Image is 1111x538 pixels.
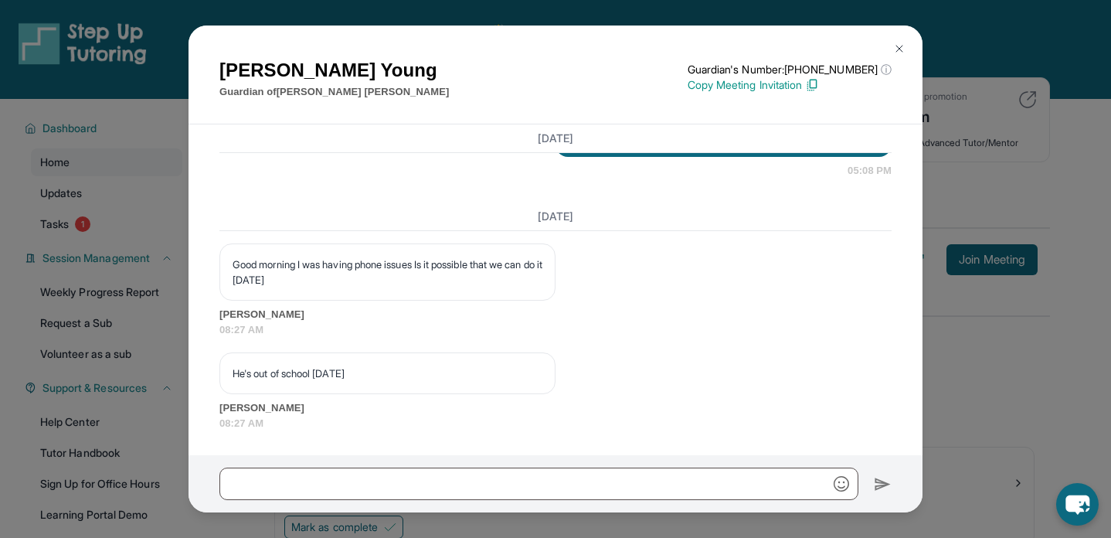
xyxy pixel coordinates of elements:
[874,475,892,494] img: Send icon
[219,84,449,100] p: Guardian of [PERSON_NAME] [PERSON_NAME]
[834,476,849,492] img: Emoji
[688,77,892,93] p: Copy Meeting Invitation
[233,366,542,381] p: He's out of school [DATE]
[233,257,542,288] p: Good morning I was having phone issues Is it possible that we can do it [DATE]
[1056,483,1099,526] button: chat-button
[219,56,449,84] h1: [PERSON_NAME] Young
[219,416,892,431] span: 08:27 AM
[893,43,905,55] img: Close Icon
[219,209,892,224] h3: [DATE]
[848,163,892,179] span: 05:08 PM
[805,78,819,92] img: Copy Icon
[688,62,892,77] p: Guardian's Number: [PHONE_NUMBER]
[219,131,892,146] h3: [DATE]
[219,307,892,322] span: [PERSON_NAME]
[881,62,892,77] span: ⓘ
[219,322,892,338] span: 08:27 AM
[219,400,892,416] span: [PERSON_NAME]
